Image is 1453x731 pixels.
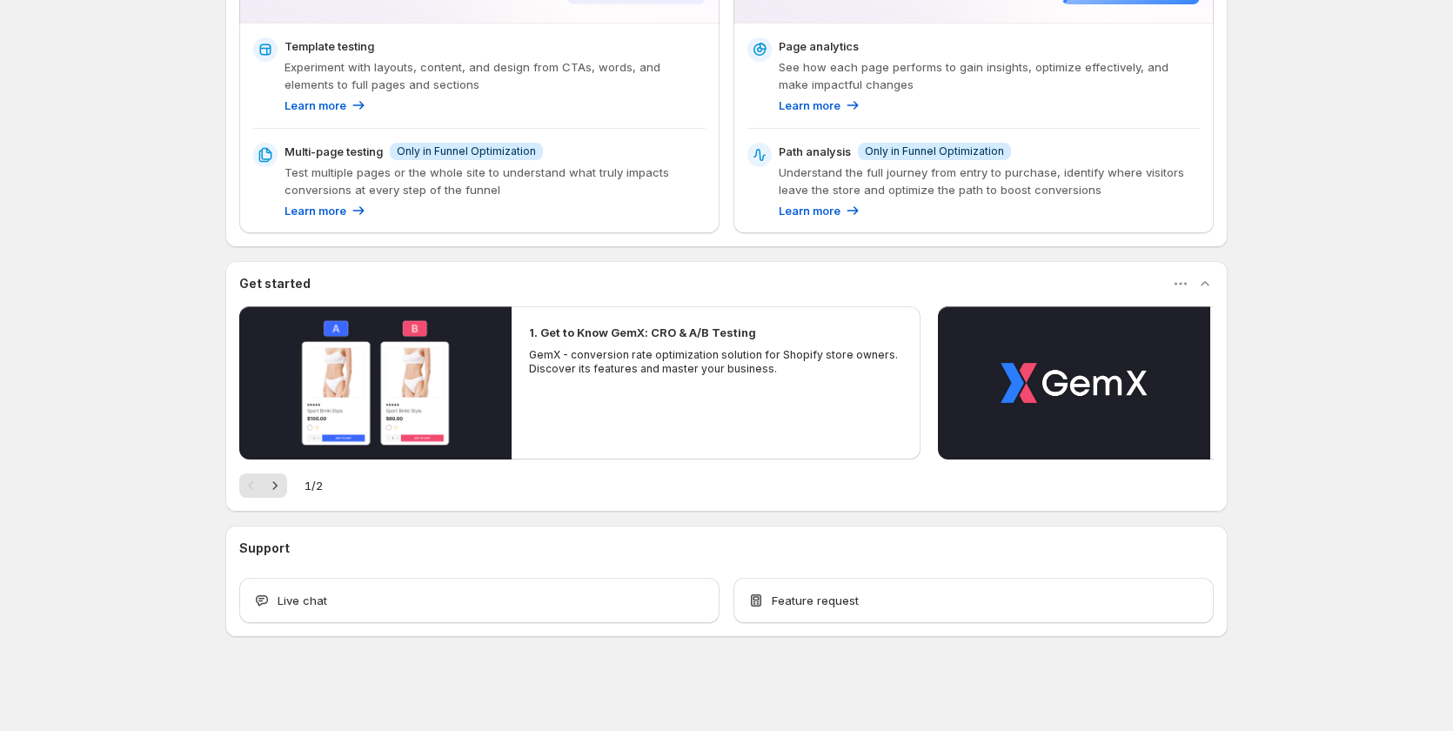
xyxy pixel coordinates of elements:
[779,97,861,114] a: Learn more
[239,540,290,557] h3: Support
[285,37,374,55] p: Template testing
[285,202,346,219] p: Learn more
[239,275,311,292] h3: Get started
[285,202,367,219] a: Learn more
[285,97,346,114] p: Learn more
[285,58,706,93] p: Experiment with layouts, content, and design from CTAs, words, and elements to full pages and sec...
[779,164,1200,198] p: Understand the full journey from entry to purchase, identify where visitors leave the store and o...
[779,37,859,55] p: Page analytics
[397,144,536,158] span: Only in Funnel Optimization
[772,592,859,609] span: Feature request
[779,202,840,219] p: Learn more
[865,144,1004,158] span: Only in Funnel Optimization
[779,97,840,114] p: Learn more
[285,97,367,114] a: Learn more
[529,348,903,376] p: GemX - conversion rate optimization solution for Shopify store owners. Discover its features and ...
[779,143,851,160] p: Path analysis
[278,592,327,609] span: Live chat
[285,164,706,198] p: Test multiple pages or the whole site to understand what truly impacts conversions at every step ...
[938,306,1210,459] button: Play video
[779,58,1200,93] p: See how each page performs to gain insights, optimize effectively, and make impactful changes
[285,143,383,160] p: Multi-page testing
[779,202,861,219] a: Learn more
[239,473,287,498] nav: Pagination
[239,306,512,459] button: Play video
[305,477,323,494] span: 1 / 2
[529,324,756,341] h2: 1. Get to Know GemX: CRO & A/B Testing
[263,473,287,498] button: Next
